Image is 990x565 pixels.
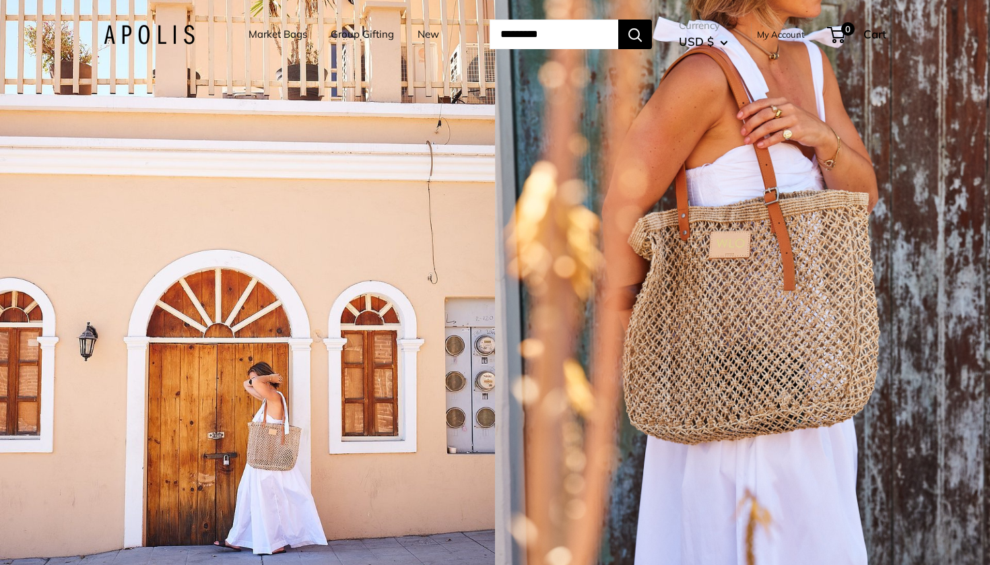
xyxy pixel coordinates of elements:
span: 0 [841,22,855,36]
a: 0 Cart [828,24,886,45]
span: Currency [679,16,728,35]
span: USD $ [679,34,714,48]
input: Search... [490,20,618,49]
button: Search [618,20,652,49]
a: Market Bags [249,25,307,44]
img: Apolis [104,25,195,44]
span: Cart [863,27,886,41]
button: USD $ [679,31,728,53]
a: New [418,25,439,44]
a: My Account [757,26,805,42]
a: Group Gifting [331,25,394,44]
